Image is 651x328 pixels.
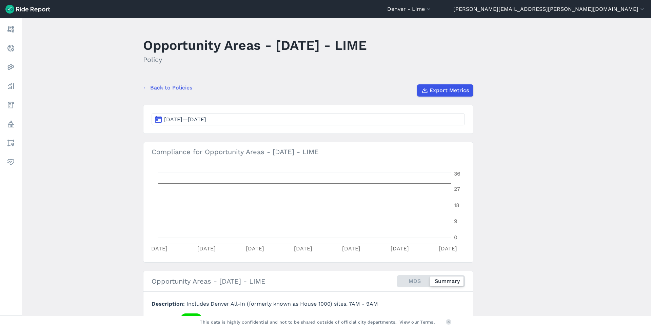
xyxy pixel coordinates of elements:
span: Includes Denver All-In (formerly known as House 1000) sites. 7AM - 9AM [186,301,378,307]
a: Policy [5,118,17,130]
tspan: [DATE] [197,245,216,252]
span: Export Metrics [430,86,469,95]
tspan: [DATE] [342,245,360,252]
span: [DATE]—[DATE] [164,116,206,123]
button: Export Metrics [417,84,473,97]
a: View our Terms. [399,319,435,325]
tspan: [DATE] [391,245,409,252]
a: Analyze [5,80,17,92]
a: Report [5,23,17,35]
tspan: 27 [454,186,460,192]
tspan: 36 [454,170,460,177]
h2: Opportunity Areas - [DATE] - LIME [152,276,265,286]
a: ← Back to Policies [143,84,192,92]
a: Lime [181,313,202,323]
button: [DATE]—[DATE] [152,113,465,125]
a: Heatmaps [5,61,17,73]
span: Description [152,301,186,307]
tspan: 0 [454,234,457,241]
tspan: [DATE] [149,245,167,252]
tspan: 9 [454,218,457,224]
tspan: [DATE] [439,245,457,252]
span: Providers [152,315,181,322]
tspan: 18 [454,202,459,208]
a: Realtime [5,42,17,54]
a: Areas [5,137,17,149]
h3: Compliance for Opportunity Areas - [DATE] - LIME [143,142,473,161]
h2: Policy [143,55,367,65]
button: [PERSON_NAME][EMAIL_ADDRESS][PERSON_NAME][DOMAIN_NAME] [453,5,646,13]
tspan: [DATE] [246,245,264,252]
h1: Opportunity Areas - [DATE] - LIME [143,36,367,55]
a: Health [5,156,17,168]
a: Fees [5,99,17,111]
img: Ride Report [5,5,50,14]
tspan: [DATE] [294,245,312,252]
button: Denver - Lime [387,5,432,13]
